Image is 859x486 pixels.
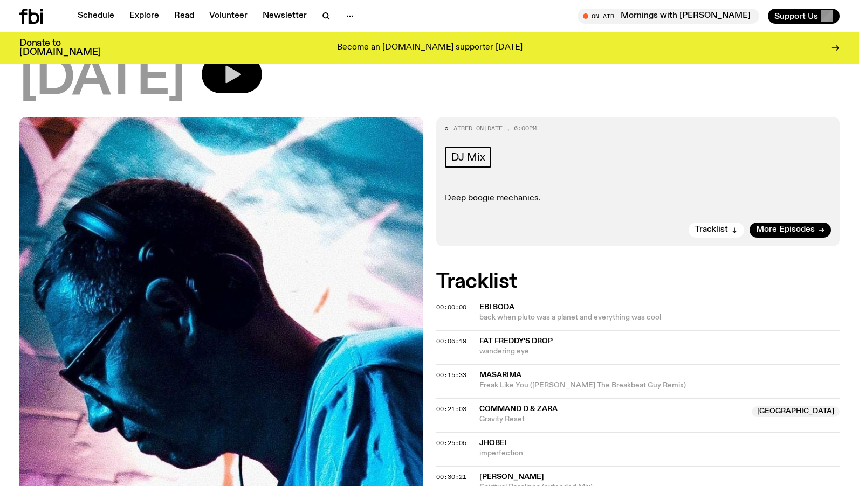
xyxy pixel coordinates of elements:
span: [DATE] [484,124,506,133]
span: Tracklist [695,226,728,234]
span: Aired on [453,124,484,133]
button: 00:30:21 [436,474,466,480]
span: 00:30:21 [436,473,466,481]
span: imperfection [479,448,840,459]
a: Newsletter [256,9,313,24]
button: Tracklist [689,223,744,238]
span: Freak Like You ([PERSON_NAME] The Breakbeat Guy Remix) [479,380,840,391]
a: More Episodes [750,223,831,238]
button: 00:21:03 [436,406,466,412]
span: Jhobei [479,439,507,447]
span: DJ Mix [451,151,485,163]
span: [DATE] [19,55,184,104]
h2: Tracklist [436,272,840,291]
span: wandering eye [479,346,840,357]
button: 00:06:19 [436,338,466,344]
span: Masarima [479,371,521,379]
span: ebi soda [479,303,514,311]
span: 00:00:00 [436,303,466,311]
span: [PERSON_NAME] [479,473,544,481]
span: 00:25:05 [436,439,466,447]
span: Command D & Zara [479,405,558,413]
span: 00:21:03 [436,405,466,413]
span: Support Us [774,11,818,21]
span: back when pluto was a planet and everything was cool [479,313,840,323]
button: Support Us [768,9,840,24]
span: 00:15:33 [436,371,466,379]
button: On AirMornings with [PERSON_NAME] [578,9,759,24]
span: More Episodes [756,226,815,234]
span: [GEOGRAPHIC_DATA] [752,406,840,417]
p: Deep boogie mechanics. [445,193,831,204]
a: Explore [123,9,166,24]
a: Read [168,9,201,24]
a: Volunteer [203,9,254,24]
p: Become an [DOMAIN_NAME] supporter [DATE] [337,43,523,53]
button: 00:15:33 [436,372,466,378]
span: , 6:00pm [506,124,537,133]
span: Gravity Reset [479,414,746,425]
a: Schedule [71,9,121,24]
span: 00:06:19 [436,337,466,345]
a: DJ Mix [445,147,492,168]
span: Fat Freddy's Drop [479,337,553,345]
button: 00:25:05 [436,440,466,446]
h3: Donate to [DOMAIN_NAME] [19,39,101,57]
button: 00:00:00 [436,304,466,310]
